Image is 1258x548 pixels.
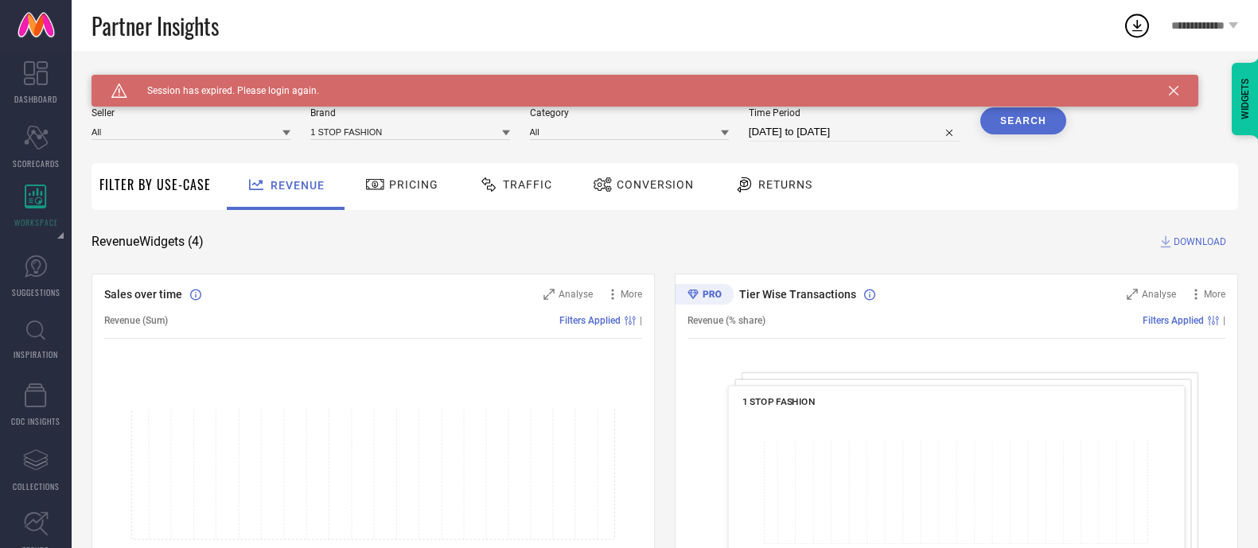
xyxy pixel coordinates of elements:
span: Revenue (% share) [687,315,765,326]
span: More [621,289,642,300]
span: Pricing [389,178,438,191]
span: Traffic [503,178,552,191]
span: SUGGESTIONS [12,286,60,298]
input: Select time period [749,122,960,142]
span: Category [530,107,729,119]
span: Sales over time [104,288,182,301]
div: Open download list [1123,11,1151,40]
span: Returns [758,178,812,191]
span: INSPIRATION [14,348,58,360]
span: Time Period [749,107,960,119]
span: CDC INSIGHTS [11,415,60,427]
span: DOWNLOAD [1174,234,1226,250]
button: Search [980,107,1066,134]
span: SCORECARDS [13,157,60,169]
span: Filters Applied [559,315,621,326]
span: | [640,315,642,326]
span: SYSTEM WORKSPACE [92,75,202,87]
svg: Zoom [543,289,555,300]
span: Conversion [617,178,694,191]
svg: Zoom [1127,289,1138,300]
div: Premium [675,284,734,308]
span: Analyse [559,289,593,300]
span: COLLECTIONS [13,480,60,492]
span: WORKSPACE [14,216,58,228]
span: 1 STOP FASHION [742,396,816,407]
span: Revenue [271,179,325,192]
span: Filters Applied [1143,315,1204,326]
span: | [1223,315,1225,326]
span: Tier Wise Transactions [739,288,856,301]
span: Brand [310,107,509,119]
span: Partner Insights [92,10,219,42]
span: Revenue Widgets ( 4 ) [92,234,204,250]
span: DASHBOARD [14,93,57,105]
span: Session has expired. Please login again. [127,85,319,96]
span: More [1204,289,1225,300]
span: Revenue (Sum) [104,315,168,326]
span: Seller [92,107,290,119]
span: Analyse [1142,289,1176,300]
span: Filter By Use-Case [99,175,211,194]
